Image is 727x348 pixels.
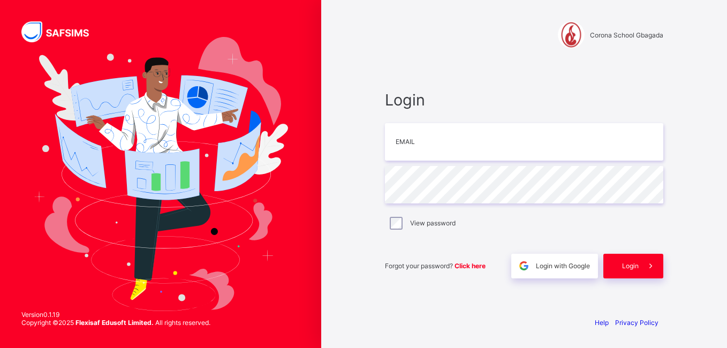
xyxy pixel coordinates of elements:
img: google.396cfc9801f0270233282035f929180a.svg [518,260,530,272]
span: Forgot your password? [385,262,486,270]
span: Login [385,90,663,109]
a: Privacy Policy [615,319,658,327]
a: Click here [455,262,486,270]
span: Copyright © 2025 All rights reserved. [21,319,210,327]
strong: Flexisaf Edusoft Limited. [75,319,154,327]
span: Corona School Gbagada [590,31,663,39]
label: View password [410,219,456,227]
span: Version 0.1.19 [21,311,210,319]
img: SAFSIMS Logo [21,21,102,42]
a: Help [595,319,609,327]
img: Hero Image [33,37,288,311]
span: Login with Google [536,262,590,270]
span: Login [622,262,639,270]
